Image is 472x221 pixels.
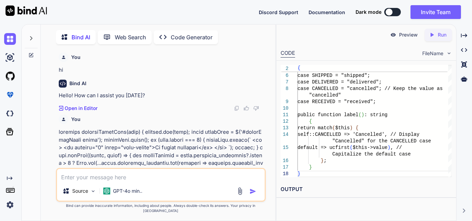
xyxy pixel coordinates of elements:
span: } [309,164,312,170]
h2: OUTPUT [276,181,456,198]
span: $this [335,125,350,131]
button: Invite Team [410,5,461,19]
span: } [321,158,323,163]
img: dislike [253,106,259,111]
span: Capitalize the default case [332,151,411,157]
span: Documentation [309,9,345,15]
span: case DELIVERED = "delivered"; [298,79,382,85]
span: ( [350,145,352,150]
span: case SHIPPED = "shipped"; [298,73,370,78]
img: premium [4,89,16,101]
span: return match [298,125,332,131]
span: Dark mode [356,9,381,16]
p: Hello! How can I assist you [DATE]? [59,92,264,100]
img: copy [234,106,239,111]
p: Web Search [115,33,146,41]
span: public function label [298,112,358,118]
button: Discord Support [259,9,298,16]
img: preview [390,32,396,38]
img: chat [4,33,16,45]
span: } [298,171,300,177]
span: case CANCELLED = "cancelled"; // Keep the valu [298,86,431,91]
p: Source [72,188,88,194]
span: , // [390,145,402,150]
div: 18 [281,171,289,177]
img: ai-studio [4,52,16,63]
span: ) [361,112,364,118]
img: githubLight [4,70,16,82]
span: { [309,119,312,124]
img: GPT-4o mini [103,188,110,194]
p: Code Generator [171,33,213,41]
img: attachment [236,187,244,195]
span: case PACKED = "packed"; [298,66,364,72]
div: 16 [281,158,289,164]
span: play [408,132,419,137]
span: self::CANCELLED => 'Cancelled', // Dis [298,132,408,137]
div: 10 [281,105,289,112]
span: { [356,125,358,131]
span: ( [358,112,361,118]
img: darkCloudIdeIcon [4,108,16,119]
p: hi [59,66,264,74]
p: Open in Editor [65,105,97,112]
button: Documentation [309,9,345,16]
img: like [244,106,249,111]
div: 12 [281,118,289,125]
div: 6 [281,72,289,79]
p: Preview [399,31,418,38]
span: e as [431,86,443,91]
div: CODE [281,49,295,58]
div: 14 [281,131,289,138]
div: 9 [281,99,289,105]
div: 13 [281,125,289,131]
div: 11 [281,112,289,118]
span: Discord Support [259,9,298,15]
p: Bind can provide inaccurate information, including about people. Always double-check its answers.... [56,203,266,213]
p: Bind AI [72,33,90,41]
span: 2 [281,66,289,72]
span: "Cancelled" for the CANCELLED case [332,138,431,144]
span: { [298,65,300,71]
span: ( [332,125,335,131]
p: Run [438,31,446,38]
span: ) [350,125,352,131]
img: Bind AI [6,6,47,16]
h6: Bind AI [69,80,86,87]
h6: You [71,116,81,123]
span: default => ucfirst [298,145,350,150]
span: : string [364,112,387,118]
span: ) [387,145,390,150]
img: chevron down [446,50,452,56]
div: 8 [281,86,289,92]
img: settings [4,199,16,211]
div: 7 [281,79,289,86]
span: "cancelled" [309,92,341,98]
span: FileName [422,50,443,57]
div: 15 [281,144,289,151]
span: $this->value [353,145,388,150]
p: GPT-4o min.. [113,188,142,194]
img: Pick Models [90,188,96,194]
span: case RECEIVED = "received"; [298,99,376,104]
div: 17 [281,164,289,171]
h6: You [71,54,81,61]
img: icon [249,188,256,195]
span: ; [324,158,327,163]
